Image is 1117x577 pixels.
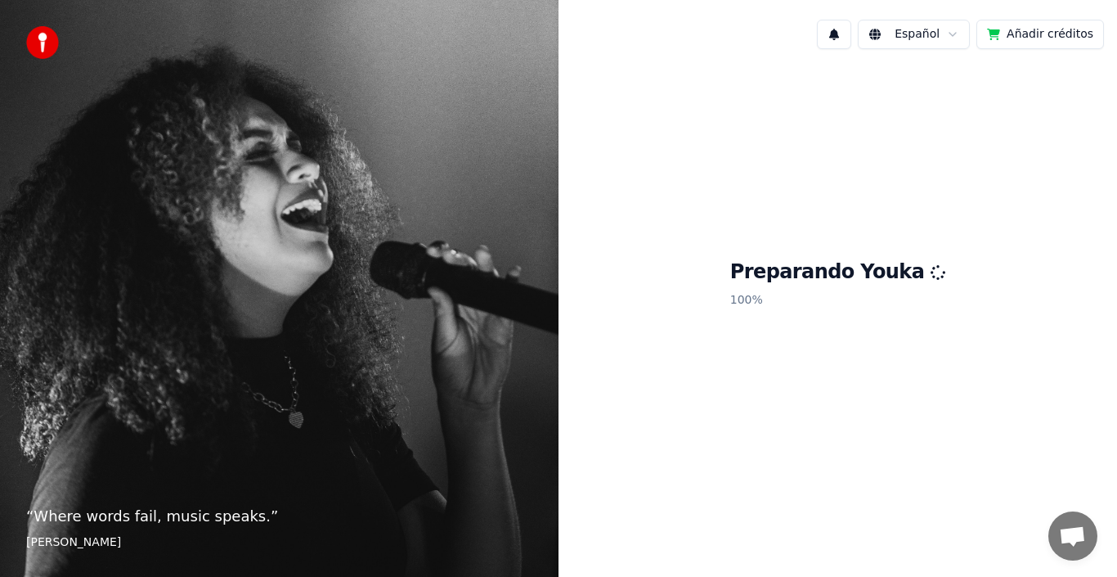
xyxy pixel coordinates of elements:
[730,259,946,286] h1: Preparando Youka
[26,505,532,528] p: “ Where words fail, music speaks. ”
[26,26,59,59] img: youka
[26,534,532,551] footer: [PERSON_NAME]
[1048,512,1097,561] div: Chat abierto
[976,20,1104,49] button: Añadir créditos
[730,286,946,315] p: 100 %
